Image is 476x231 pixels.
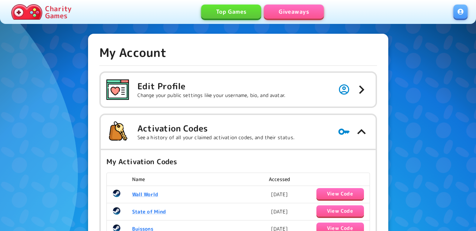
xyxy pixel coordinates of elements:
[137,123,295,134] h5: Activation Codes
[264,5,324,19] a: Giveaways
[126,173,253,186] th: Name
[137,92,286,99] p: Change your public settings like your username, bio, and avatar.
[11,4,42,20] img: Charity.Games
[101,73,376,107] button: Edit ProfileChange your public settings like your username, bio, and avatar.
[201,5,261,19] a: Top Games
[253,173,306,186] th: Accessed
[316,188,364,199] button: View Code
[106,156,370,167] h6: My Activation Codes
[137,81,286,92] h5: Edit Profile
[132,191,159,198] a: Wall World
[45,5,72,19] p: Charity Games
[137,134,295,141] p: See a history of all your claimed activation codes, and their status.
[8,3,74,21] a: Charity Games
[101,115,376,149] button: Activation CodesSee a history of all your claimed activation codes, and their status.
[253,186,306,203] td: [DATE]
[132,208,166,215] a: State of Mind
[253,203,306,220] td: [DATE]
[316,205,364,217] button: View Code
[99,45,167,60] h4: My Account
